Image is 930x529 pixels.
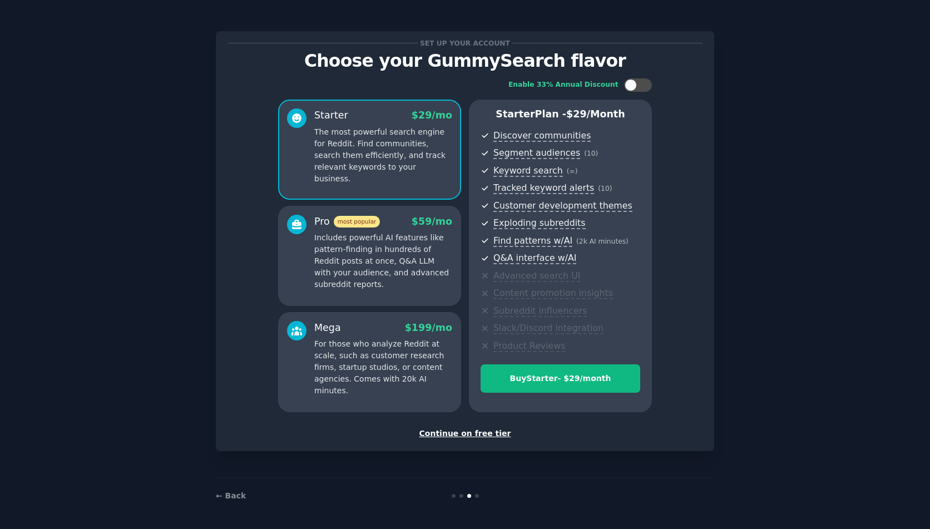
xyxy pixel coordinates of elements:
span: Segment audiences [493,147,580,159]
span: $ 59 /mo [412,216,452,227]
p: For those who analyze Reddit at scale, such as customer research firms, startup studios, or conte... [314,338,452,397]
span: Discover communities [493,130,591,142]
div: Starter [314,108,348,122]
span: $ 29 /month [566,108,625,120]
p: Choose your GummySearch flavor [227,51,703,71]
span: Advanced search UI [493,270,580,282]
p: Includes powerful AI features like pattern-finding in hundreds of Reddit posts at once, Q&A LLM w... [314,232,452,290]
span: ( 10 ) [584,150,598,157]
div: Buy Starter - $ 29 /month [481,373,640,384]
span: $ 199 /mo [405,322,452,333]
a: ← Back [216,491,246,500]
div: Pro [314,215,380,229]
span: Exploding subreddits [493,217,585,229]
span: Subreddit influencers [493,305,587,317]
p: The most powerful search engine for Reddit. Find communities, search them efficiently, and track ... [314,126,452,185]
span: Product Reviews [493,340,565,352]
span: Q&A interface w/AI [493,253,576,264]
button: BuyStarter- $29/month [481,364,640,393]
div: Continue on free tier [227,428,703,439]
p: Starter Plan - [481,107,640,121]
span: ( 2k AI minutes ) [576,238,629,245]
span: Content promotion insights [493,288,613,299]
span: Tracked keyword alerts [493,182,594,194]
span: $ 29 /mo [412,110,452,121]
span: ( ∞ ) [567,167,578,175]
span: Set up your account [418,37,512,49]
span: Find patterns w/AI [493,235,572,247]
div: Mega [314,321,341,335]
div: Enable 33% Annual Discount [508,80,619,90]
span: ( 10 ) [598,185,612,192]
span: Customer development themes [493,200,632,212]
span: Keyword search [493,165,563,177]
span: Slack/Discord integration [493,323,603,334]
span: most popular [334,216,380,228]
